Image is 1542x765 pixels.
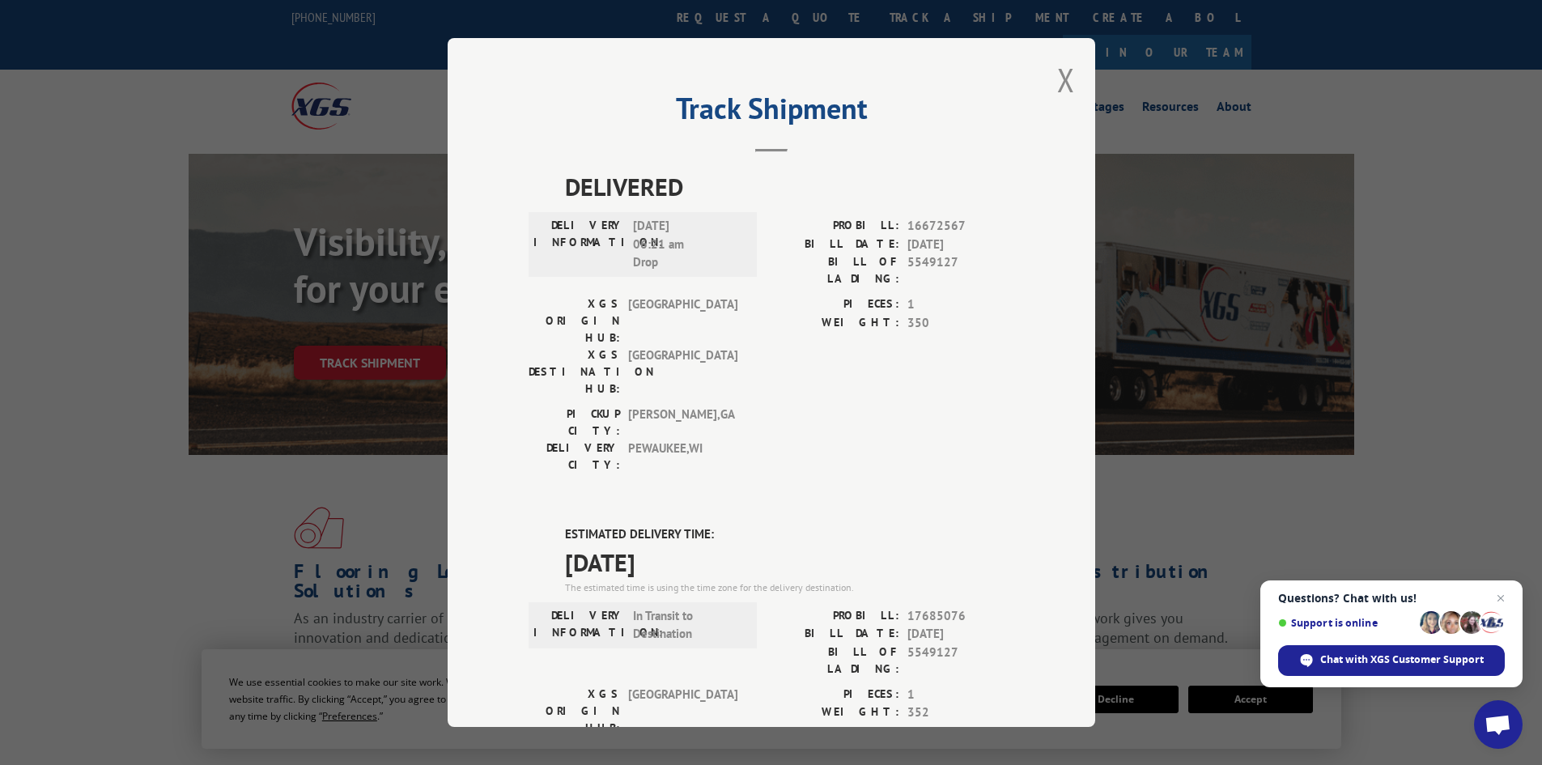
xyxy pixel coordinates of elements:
button: Close modal [1057,58,1075,101]
label: ESTIMATED DELIVERY TIME: [565,525,1014,544]
span: 1 [907,295,1014,314]
span: [DATE] [907,625,1014,644]
span: [DATE] [565,544,1014,580]
span: Close chat [1491,589,1510,608]
span: [DATE] 06:21 am Drop [633,217,742,272]
label: PROBILL: [771,217,899,236]
label: PIECES: [771,295,899,314]
label: WEIGHT: [771,314,899,333]
span: 1 [907,686,1014,704]
span: [GEOGRAPHIC_DATA] [628,686,737,737]
div: The estimated time is using the time zone for the delivery destination. [565,580,1014,595]
span: In Transit to Destination [633,607,742,644]
label: WEIGHT: [771,703,899,722]
span: 16672567 [907,217,1014,236]
label: PICKUP CITY: [529,406,620,440]
span: Questions? Chat with us! [1278,592,1505,605]
label: XGS ORIGIN HUB: [529,295,620,346]
label: BILL DATE: [771,236,899,254]
label: DELIVERY INFORMATION: [533,217,625,272]
label: PIECES: [771,686,899,704]
span: 17685076 [907,607,1014,626]
span: 352 [907,703,1014,722]
label: BILL OF LADING: [771,253,899,287]
h2: Track Shipment [529,97,1014,128]
span: Support is online [1278,617,1414,629]
label: BILL DATE: [771,625,899,644]
div: Chat with XGS Customer Support [1278,645,1505,676]
label: DELIVERY INFORMATION: [533,607,625,644]
span: [GEOGRAPHIC_DATA] [628,295,737,346]
span: PEWAUKEE , WI [628,440,737,474]
label: PROBILL: [771,607,899,626]
span: 5549127 [907,253,1014,287]
span: [DATE] [907,236,1014,254]
label: XGS ORIGIN HUB: [529,686,620,737]
div: Open chat [1474,700,1523,749]
label: BILL OF LADING: [771,644,899,678]
span: DELIVERED [565,168,1014,205]
span: [PERSON_NAME] , GA [628,406,737,440]
span: 5549127 [907,644,1014,678]
span: [GEOGRAPHIC_DATA] [628,346,737,397]
label: XGS DESTINATION HUB: [529,346,620,397]
span: 350 [907,314,1014,333]
label: DELIVERY CITY: [529,440,620,474]
span: Chat with XGS Customer Support [1320,652,1484,667]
